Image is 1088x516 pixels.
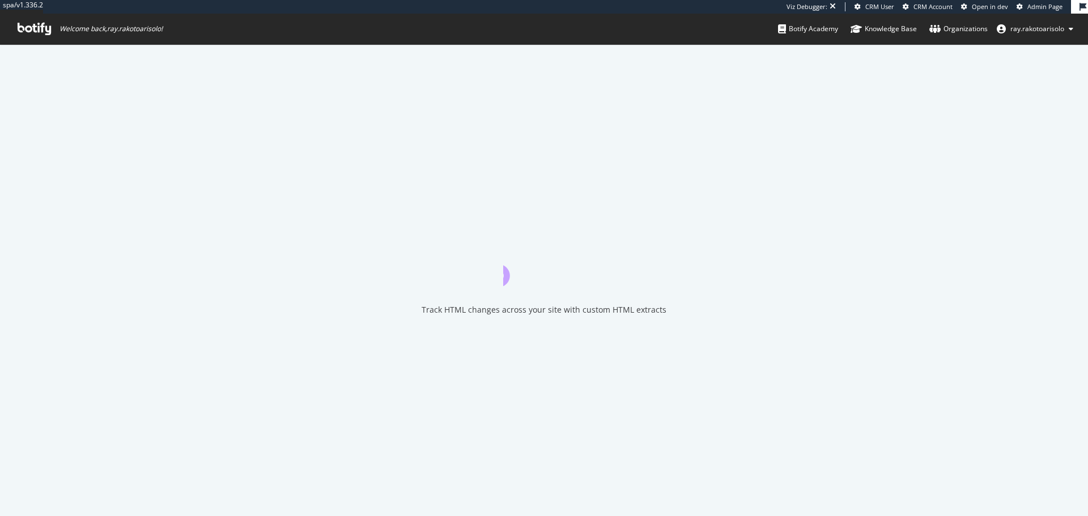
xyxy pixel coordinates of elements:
[1017,2,1062,11] a: Admin Page
[851,23,917,35] div: Knowledge Base
[59,24,163,33] span: Welcome back, ray.rakotoarisolo !
[778,14,838,44] a: Botify Academy
[503,245,585,286] div: animation
[787,2,827,11] div: Viz Debugger:
[929,23,988,35] div: Organizations
[851,14,917,44] a: Knowledge Base
[422,304,666,315] div: Track HTML changes across your site with custom HTML extracts
[778,23,838,35] div: Botify Academy
[913,2,953,11] span: CRM Account
[1027,2,1062,11] span: Admin Page
[903,2,953,11] a: CRM Account
[972,2,1008,11] span: Open in dev
[988,20,1082,38] button: ray.rakotoarisolo
[865,2,894,11] span: CRM User
[1010,24,1064,33] span: ray.rakotoarisolo
[929,14,988,44] a: Organizations
[855,2,894,11] a: CRM User
[961,2,1008,11] a: Open in dev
